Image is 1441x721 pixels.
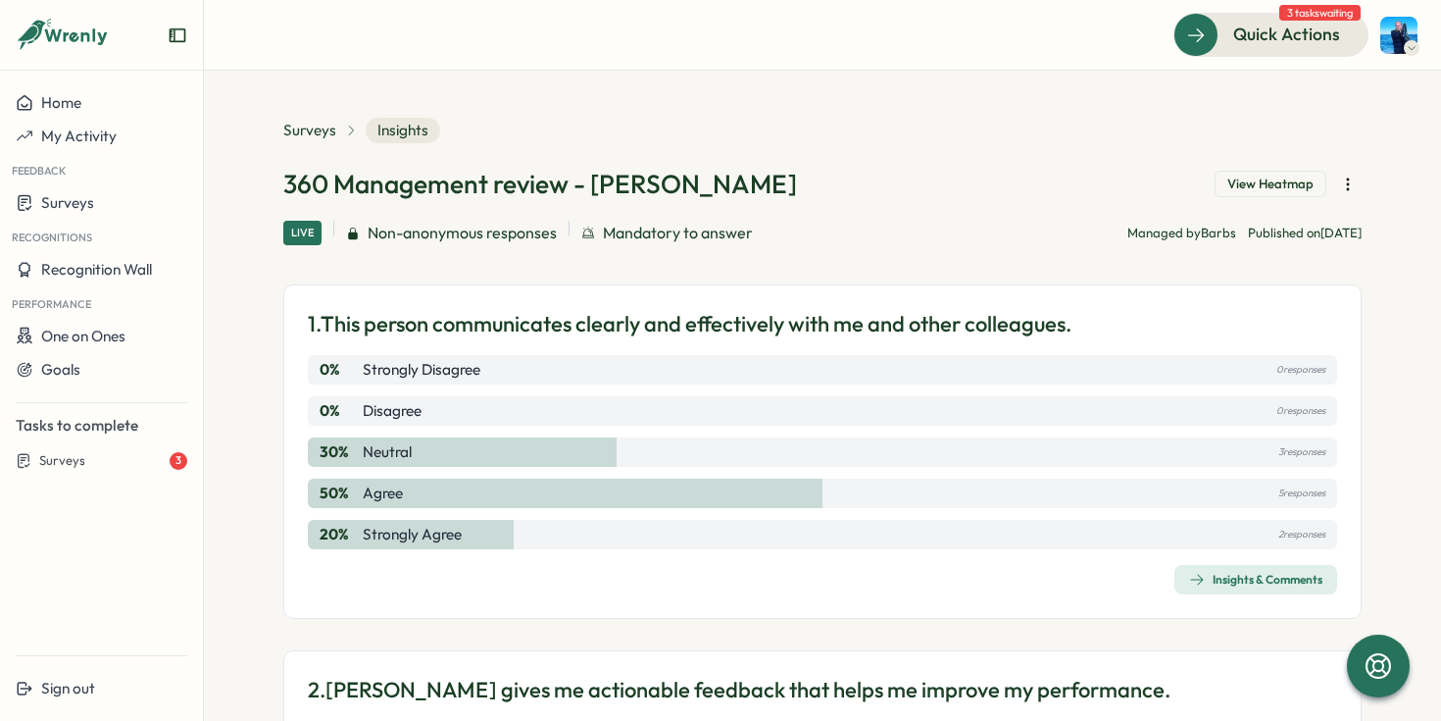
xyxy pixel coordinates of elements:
[1279,5,1361,21] span: 3 tasks waiting
[368,221,557,245] span: Non-anonymous responses
[1127,225,1236,242] p: Managed by
[1201,225,1236,240] span: Barbs
[363,441,412,463] p: Neutral
[1380,17,1417,54] img: Henry Innis
[41,679,95,697] span: Sign out
[41,327,125,345] span: One on Ones
[1276,400,1325,422] p: 0 responses
[1233,22,1340,47] span: Quick Actions
[320,441,359,463] p: 30 %
[39,452,85,470] span: Surveys
[363,483,403,504] p: Agree
[1227,176,1314,193] span: View Heatmap
[41,360,80,379] span: Goals
[283,221,322,245] div: Live
[320,524,359,545] p: 20 %
[1189,572,1322,588] div: Insights & Comments
[363,400,422,422] p: Disagree
[1320,225,1362,240] span: [DATE]
[308,309,1071,339] p: 1. This person communicates clearly and effectively with me and other colleagues.
[366,118,440,143] span: Insights
[1278,483,1325,504] p: 5 responses
[363,524,462,545] p: Strongly Agree
[170,452,187,470] div: 3
[41,260,152,279] span: Recognition Wall
[168,26,187,45] button: Expand sidebar
[308,675,1170,705] p: 2. [PERSON_NAME] gives me actionable feedback that helps me improve my performance.
[603,221,753,245] span: Mandatory to answer
[41,127,117,145] span: My Activity
[1278,441,1325,463] p: 3 responses
[1174,565,1337,594] button: Insights & Comments
[41,93,81,112] span: Home
[363,359,480,381] p: Strongly Disagree
[16,415,187,437] p: Tasks to complete
[1278,524,1325,545] p: 2 responses
[41,193,94,212] span: Surveys
[1215,171,1326,198] button: View Heatmap
[320,400,359,422] p: 0 %
[1173,13,1368,56] button: Quick Actions
[283,167,797,201] h1: 360 Management review - [PERSON_NAME]
[320,359,359,381] p: 0 %
[320,483,359,504] p: 50 %
[1276,359,1325,381] p: 0 responses
[1248,225,1362,242] p: Published on
[283,120,336,141] a: Surveys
